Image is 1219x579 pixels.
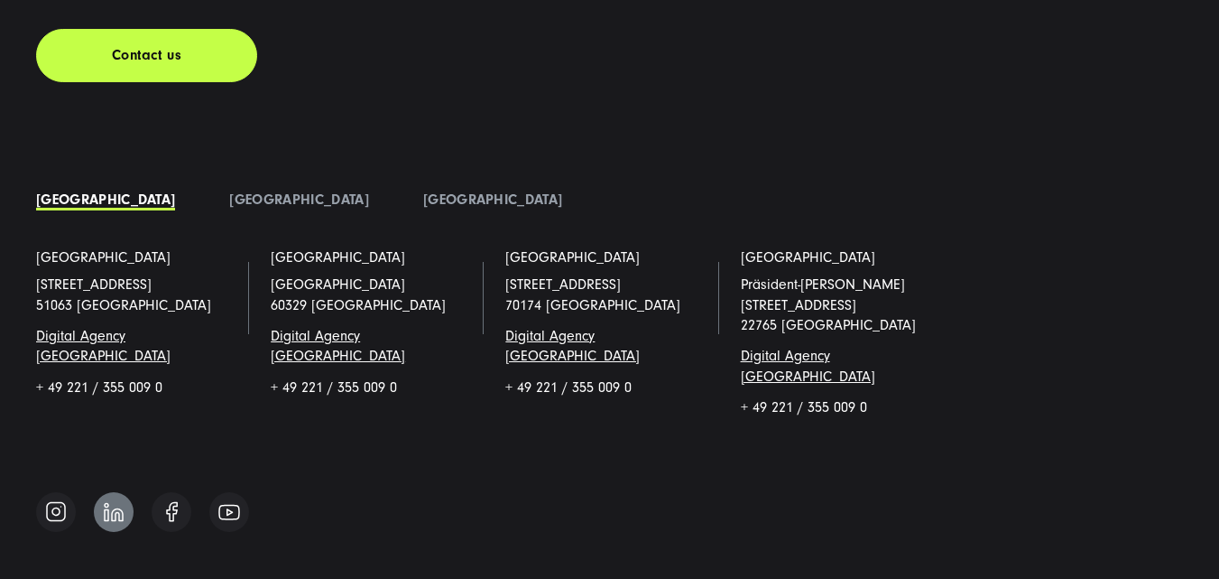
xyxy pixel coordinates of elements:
p: + 49 221 / 355 009 0 [505,378,713,397]
a: Digital Agency [GEOGRAPHIC_DATA] [36,328,171,364]
img: Follow us on Youtube [218,504,240,520]
a: [GEOGRAPHIC_DATA] [505,247,640,267]
a: Contact us [36,29,257,82]
a: [GEOGRAPHIC_DATA] [423,191,562,208]
a: [GEOGRAPHIC_DATA] [271,247,405,267]
a: Digital Agency [GEOGRAPHIC_DATA] [271,328,405,364]
p: + 49 221 / 355 009 0 [36,378,244,397]
span: Präsident-[PERSON_NAME][STREET_ADDRESS] 22765 [GEOGRAPHIC_DATA] [741,276,916,333]
img: Follow us on Linkedin [104,502,124,522]
a: [GEOGRAPHIC_DATA] [36,247,171,267]
img: Follow us on Instagram [45,500,67,523]
p: + 49 221 / 355 009 0 [271,378,478,397]
p: + 49 221 / 355 009 0 [741,397,948,417]
a: [GEOGRAPHIC_DATA] [229,191,368,208]
a: Digital Agency [GEOGRAPHIC_DATA] [741,348,875,384]
a: [GEOGRAPHIC_DATA] [741,247,875,267]
p: [GEOGRAPHIC_DATA] 60329 [GEOGRAPHIC_DATA] [271,275,478,315]
a: Digital Agency [GEOGRAPHIC_DATA] [505,328,640,364]
p: [STREET_ADDRESS] 51063 [GEOGRAPHIC_DATA] [36,275,244,315]
a: [STREET_ADDRESS] [505,276,621,293]
img: Follow us on Facebook [166,501,178,522]
a: [GEOGRAPHIC_DATA] [36,191,175,208]
a: 70174 [GEOGRAPHIC_DATA] [505,297,680,313]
